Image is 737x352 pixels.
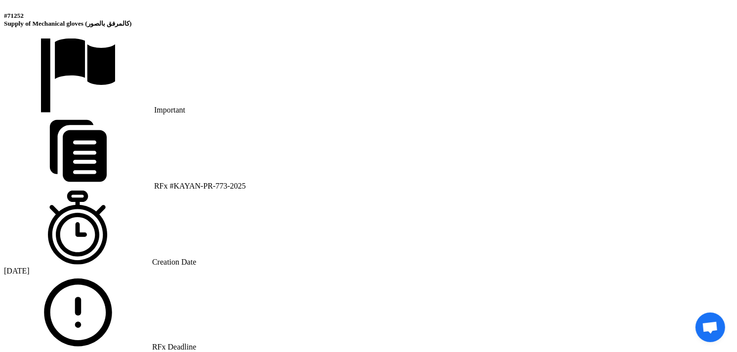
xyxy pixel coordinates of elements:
[4,12,733,28] h5: Supply of Mechanical gloves (كالمرفق بالصور)
[696,313,725,342] a: Open chat
[170,182,246,190] span: #KAYAN-PR-773-2025
[154,106,185,114] span: Important
[4,267,733,275] div: [DATE]
[4,191,733,267] div: Creation Date
[4,275,733,352] div: RFx Deadline
[154,182,168,190] span: RFx
[4,20,132,27] span: Supply of Mechanical gloves (كالمرفق بالصور)
[4,12,733,20] div: #71252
